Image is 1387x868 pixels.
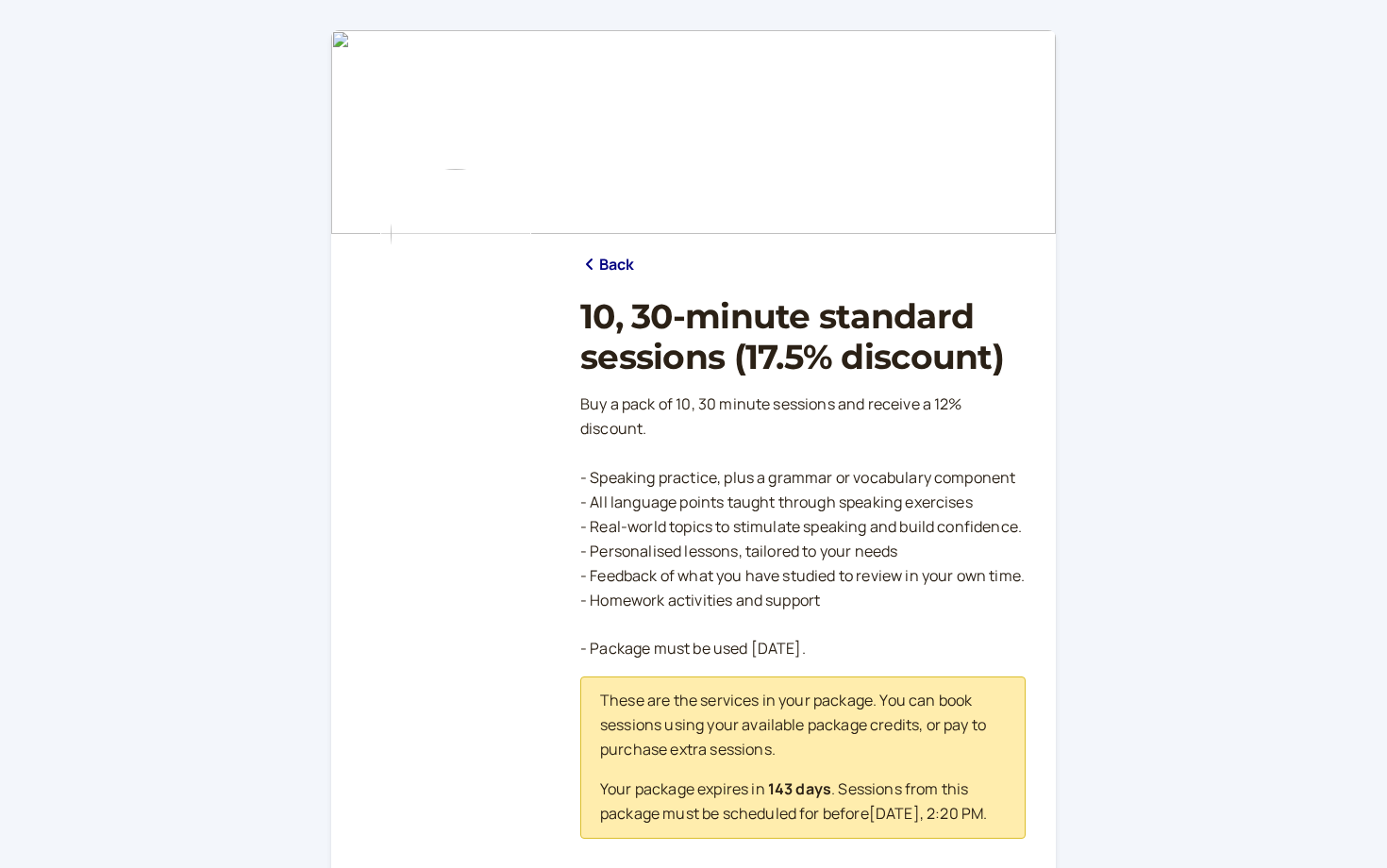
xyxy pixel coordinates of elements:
[580,253,635,277] a: Back
[600,777,1006,826] p: Your package expires in . Sessions from this package must be scheduled for before [DATE] , 2:20 PM .
[580,392,1026,661] p: Buy a pack of 10, 30 minute sessions and receive a 12% discount. - Speaking practice, plus a gram...
[580,296,1026,377] h1: 10, 30-minute standard sessions (17.5% discount)
[600,689,1006,762] p: These are the services in your package. You can book sessions using your available package credit...
[768,778,831,799] b: 143 days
